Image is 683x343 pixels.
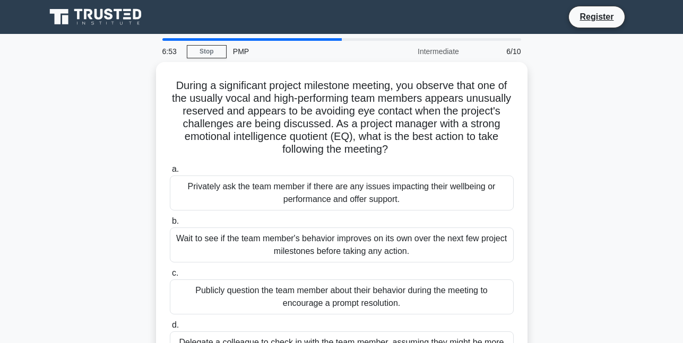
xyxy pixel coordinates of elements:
[172,320,179,329] span: d.
[170,175,514,210] div: Privately ask the team member if there are any issues impacting their wellbeing or performance an...
[227,41,373,62] div: PMP
[170,279,514,314] div: Publicly question the team member about their behavior during the meeting to encourage a prompt r...
[373,41,465,62] div: Intermediate
[169,79,515,156] h5: During a significant project milestone meeting, you observe that one of the usually vocal and hig...
[465,41,528,62] div: 6/10
[156,41,187,62] div: 6:53
[187,45,227,58] a: Stop
[172,216,179,225] span: b.
[172,268,178,277] span: c.
[573,10,620,23] a: Register
[170,227,514,262] div: Wait to see if the team member's behavior improves on its own over the next few project milestone...
[172,164,179,173] span: a.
